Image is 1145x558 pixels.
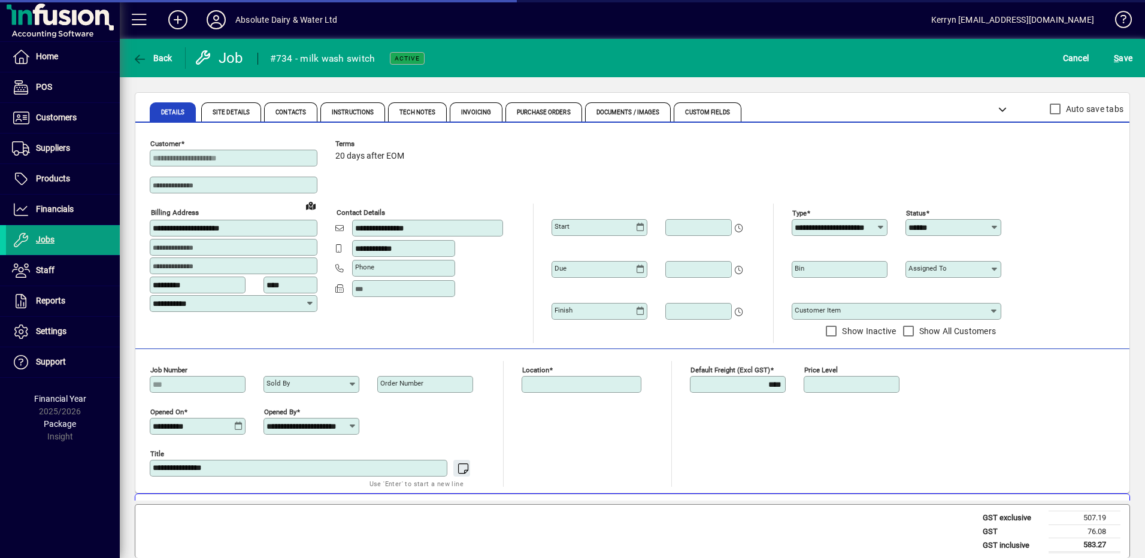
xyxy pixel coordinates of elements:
mat-label: Opened by [264,408,296,416]
mat-label: Order number [380,379,423,387]
span: Contacts [275,110,306,116]
mat-label: Phone [355,263,374,271]
span: Package [44,419,76,429]
td: GST [977,524,1049,538]
div: Kerryn [EMAIL_ADDRESS][DOMAIN_NAME] [931,10,1094,29]
mat-label: Assigned to [908,264,947,272]
span: Staff [36,265,54,275]
span: Purchase Orders [517,110,571,116]
mat-label: Default Freight (excl GST) [690,366,770,374]
span: Financial Year [34,394,86,404]
span: Tech Notes [399,110,435,116]
span: ave [1114,48,1132,68]
mat-label: Title [150,450,164,458]
a: Staff [6,256,120,286]
button: Add [159,9,197,31]
mat-label: Bin [795,264,804,272]
span: Products [36,174,70,183]
span: Active [395,54,420,62]
span: Instructions [332,110,374,116]
mat-label: Due [555,264,567,272]
a: Knowledge Base [1106,2,1130,41]
a: POS [6,72,120,102]
span: POS [36,82,52,92]
button: Back [129,47,175,69]
td: 507.19 [1049,511,1120,525]
span: Back [132,53,172,63]
span: Customers [36,113,77,122]
label: Auto save tabs [1064,103,1124,115]
td: GST exclusive [977,511,1049,525]
a: Products [6,164,120,194]
mat-label: Status [906,209,926,217]
span: Financials [36,204,74,214]
mat-label: Start [555,222,570,231]
span: Suppliers [36,143,70,153]
td: 76.08 [1049,524,1120,538]
div: Absolute Dairy & Water Ltd [235,10,338,29]
div: Job [195,48,246,68]
td: 583.27 [1049,538,1120,553]
span: S [1114,53,1119,63]
span: Site Details [213,110,250,116]
span: Support [36,357,66,366]
span: Cancel [1063,48,1089,68]
span: Settings [36,326,66,336]
td: GST inclusive [977,538,1049,553]
span: Documents / Images [596,110,660,116]
label: Show All Customers [917,325,996,337]
mat-label: Price Level [804,366,838,374]
span: Invoicing [461,110,491,116]
a: Financials [6,195,120,225]
div: #734 - milk wash switch [270,49,375,68]
mat-label: Opened On [150,408,184,416]
a: Customers [6,103,120,133]
a: Support [6,347,120,377]
button: Cancel [1060,47,1092,69]
a: Reports [6,286,120,316]
span: Terms [335,140,407,148]
mat-label: Sold by [266,379,290,387]
span: 20 days after EOM [335,151,404,161]
button: Profile [197,9,235,31]
mat-hint: Use 'Enter' to start a new line [369,477,464,490]
app-page-header-button: Back [120,47,186,69]
span: Jobs [36,235,54,244]
mat-label: Job number [150,366,187,374]
label: Show Inactive [840,325,896,337]
mat-label: Finish [555,306,572,314]
a: Settings [6,317,120,347]
mat-label: Customer Item [795,306,841,314]
span: Details [161,110,184,116]
a: Home [6,42,120,72]
button: Save [1111,47,1135,69]
span: Home [36,51,58,61]
mat-label: Location [522,366,549,374]
a: View on map [301,196,320,215]
span: Reports [36,296,65,305]
mat-label: Customer [150,139,181,148]
span: Custom Fields [685,110,729,116]
mat-label: Type [792,209,807,217]
a: Suppliers [6,134,120,163]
